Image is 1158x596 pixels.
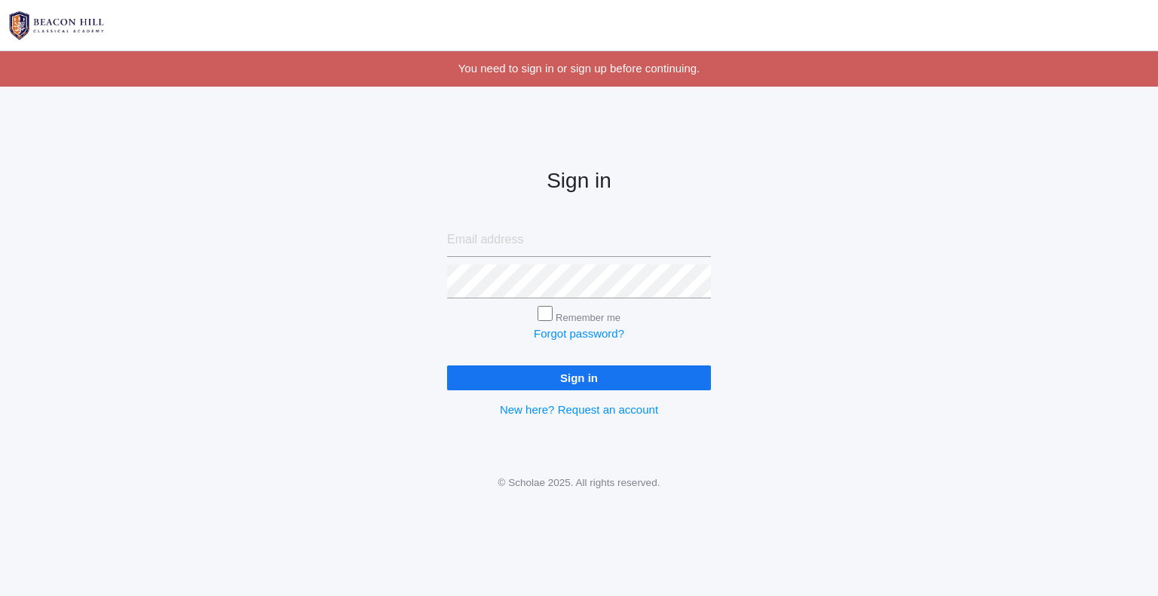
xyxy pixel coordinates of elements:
[556,312,620,323] label: Remember me
[447,223,711,257] input: Email address
[534,327,624,340] a: Forgot password?
[500,403,658,416] a: New here? Request an account
[447,365,711,390] input: Sign in
[447,170,711,193] h2: Sign in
